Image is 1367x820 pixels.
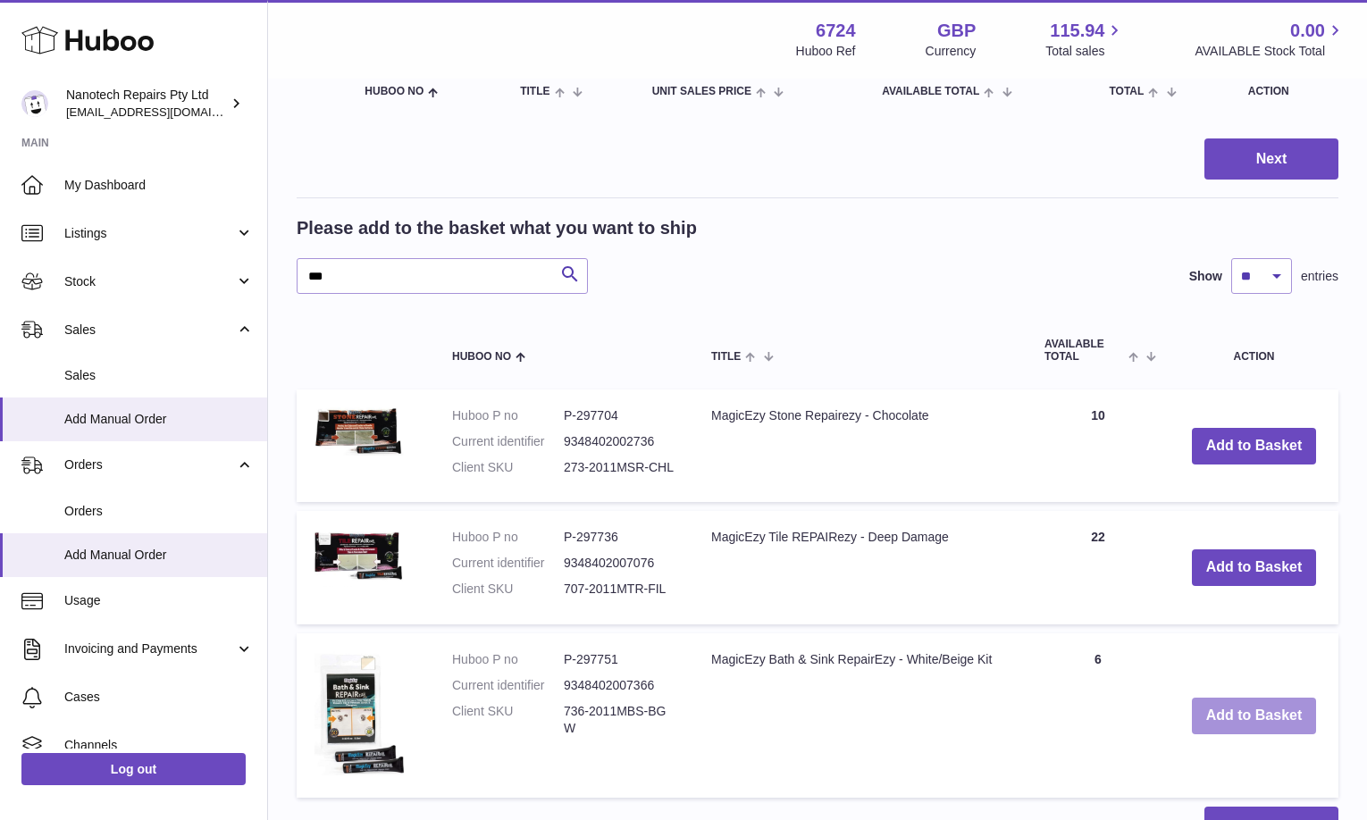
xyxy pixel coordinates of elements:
[1204,138,1338,180] button: Next
[64,322,235,339] span: Sales
[64,547,254,564] span: Add Manual Order
[1290,19,1325,43] span: 0.00
[1050,19,1104,43] span: 115.94
[796,43,856,60] div: Huboo Ref
[452,555,564,572] dt: Current identifier
[1045,43,1125,60] span: Total sales
[564,407,675,424] dd: P-297704
[1027,389,1170,503] td: 10
[520,86,549,97] span: Title
[64,177,254,194] span: My Dashboard
[452,529,564,546] dt: Huboo P no
[693,511,1027,624] td: MagicEzy Tile REPAIRezy - Deep Damage
[64,456,235,473] span: Orders
[1248,86,1321,97] div: Action
[564,677,675,694] dd: 9348402007366
[64,503,254,520] span: Orders
[564,651,675,668] dd: P-297751
[66,105,263,119] span: [EMAIL_ADDRESS][DOMAIN_NAME]
[64,689,254,706] span: Cases
[452,459,564,476] dt: Client SKU
[693,633,1027,798] td: MagicEzy Bath & Sink RepairEzy - White/Beige Kit
[1301,268,1338,285] span: entries
[1170,321,1338,380] th: Action
[64,367,254,384] span: Sales
[1189,268,1222,285] label: Show
[1192,428,1317,464] button: Add to Basket
[314,407,404,456] img: MagicEzy Stone Repairezy - Chocolate
[1109,86,1144,97] span: Total
[452,581,564,598] dt: Client SKU
[564,529,675,546] dd: P-297736
[365,86,424,97] span: Huboo no
[21,90,48,117] img: info@nanotechrepairs.com
[564,433,675,450] dd: 9348402002736
[1195,19,1346,60] a: 0.00 AVAILABLE Stock Total
[452,703,564,737] dt: Client SKU
[64,273,235,290] span: Stock
[64,411,254,428] span: Add Manual Order
[1027,633,1170,798] td: 6
[21,753,246,785] a: Log out
[816,19,856,43] strong: 6724
[452,433,564,450] dt: Current identifier
[64,592,254,609] span: Usage
[1192,698,1317,734] button: Add to Basket
[452,677,564,694] dt: Current identifier
[1192,549,1317,586] button: Add to Basket
[937,19,976,43] strong: GBP
[882,86,979,97] span: AVAILABLE Total
[64,225,235,242] span: Listings
[1044,339,1124,362] span: AVAILABLE Total
[564,555,675,572] dd: 9348402007076
[64,737,254,754] span: Channels
[1045,19,1125,60] a: 115.94 Total sales
[297,216,697,240] h2: Please add to the basket what you want to ship
[452,351,511,363] span: Huboo no
[1195,43,1346,60] span: AVAILABLE Stock Total
[564,703,675,737] dd: 736-2011MBS-BGW
[66,87,227,121] div: Nanotech Repairs Pty Ltd
[652,86,751,97] span: Unit Sales Price
[314,529,404,586] img: MagicEzy Tile REPAIRezy - Deep Damage
[452,651,564,668] dt: Huboo P no
[693,389,1027,503] td: MagicEzy Stone Repairezy - Chocolate
[1027,511,1170,624] td: 22
[314,651,404,775] img: MagicEzy Bath & Sink RepairEzy - White/Beige Kit
[564,459,675,476] dd: 273-2011MSR-CHL
[926,43,977,60] div: Currency
[564,581,675,598] dd: 707-2011MTR-FIL
[452,407,564,424] dt: Huboo P no
[64,640,235,657] span: Invoicing and Payments
[711,351,741,363] span: Title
